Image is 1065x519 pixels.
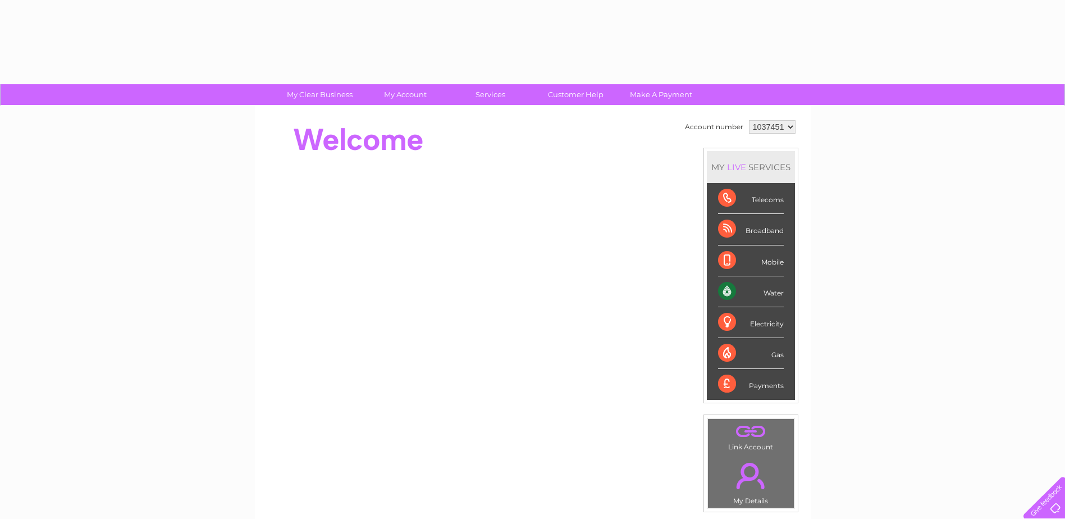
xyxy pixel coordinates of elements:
[711,456,791,495] a: .
[444,84,537,105] a: Services
[725,162,748,172] div: LIVE
[273,84,366,105] a: My Clear Business
[529,84,622,105] a: Customer Help
[718,307,784,338] div: Electricity
[718,245,784,276] div: Mobile
[707,453,794,508] td: My Details
[359,84,451,105] a: My Account
[682,117,746,136] td: Account number
[718,183,784,214] div: Telecoms
[718,369,784,399] div: Payments
[718,338,784,369] div: Gas
[707,418,794,454] td: Link Account
[718,214,784,245] div: Broadband
[707,151,795,183] div: MY SERVICES
[615,84,707,105] a: Make A Payment
[718,276,784,307] div: Water
[711,422,791,441] a: .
